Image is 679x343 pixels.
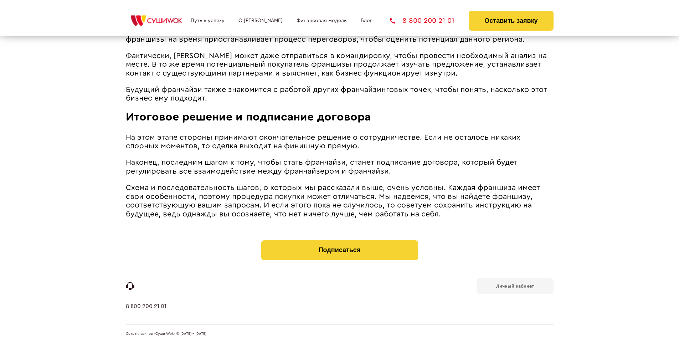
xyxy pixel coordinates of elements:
span: Будущий франчайзи также знакомится с работой других франчайзинговых точек, чтобы понять, наскольк... [126,86,547,102]
span: Сеть магазинов «Суши Wok» © [DATE] - [DATE] [126,332,206,336]
span: Схема и последовательность шагов, о которых мы рассказали выше, очень условны. Каждая франшиза им... [126,184,540,218]
a: О [PERSON_NAME] [238,18,283,24]
a: Блог [361,18,372,24]
span: Фактически, [PERSON_NAME] может даже отправиться в командировку, чтобы провести необходимый анали... [126,52,547,77]
a: Личный кабинет [477,278,554,294]
a: Путь к успеху [191,18,225,24]
span: 8 800 200 21 01 [402,17,454,24]
span: На этом этапе стороны принимают окончательное решение о сотрудничестве. Если не осталось никаких ... [126,134,520,150]
a: 8 800 200 21 01 [390,17,454,24]
button: Подписаться [261,240,418,260]
a: Финансовая модель [297,18,347,24]
a: 8 800 200 21 01 [126,303,166,324]
b: Личный кабинет [496,284,534,288]
span: Когда предприниматель решает запустить бизнес на новой для франчайзера территории, то обычно влад... [126,27,542,43]
button: Оставить заявку [469,11,553,31]
span: Итоговое решение и подписание договора [126,111,371,123]
span: Наконец, последним шагом к тому, чтобы стать франчайзи, станет подписание договора, который будет... [126,159,518,175]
